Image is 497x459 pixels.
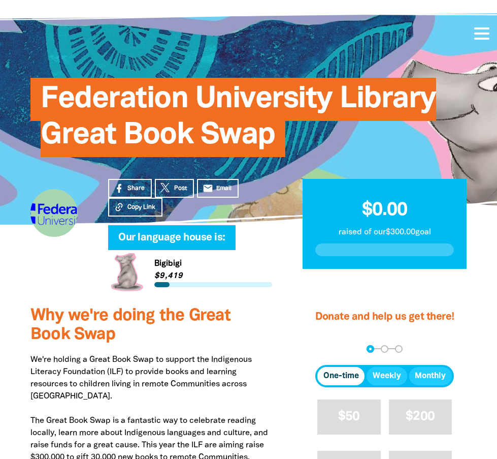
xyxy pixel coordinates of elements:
[406,411,435,422] span: $200
[367,367,407,385] button: Weekly
[174,184,187,193] span: Post
[203,183,213,194] i: email
[415,370,446,382] span: Monthly
[127,203,155,212] span: Copy Link
[317,400,380,435] button: $50
[373,370,401,382] span: Weekly
[409,367,452,385] button: Monthly
[315,312,454,322] span: Donate and help us get there!
[323,370,359,382] span: One-time
[362,202,407,219] span: $0.00
[108,239,272,245] h6: My Team
[338,411,360,422] span: $50
[315,365,454,387] div: Donation frequency
[381,345,388,353] button: Navigate to step 2 of 3 to enter your details
[41,85,436,157] span: Federation University Library Great Book Swap
[389,400,452,435] button: $200
[155,179,194,198] a: Post
[367,345,374,353] button: Navigate to step 1 of 3 to enter your donation amount
[197,179,239,198] a: emailEmail
[216,184,231,193] span: Email
[118,233,225,250] span: Our language house is:
[127,184,145,193] span: Share
[317,367,365,385] button: One-time
[108,198,162,217] button: Copy Link
[108,179,152,198] a: Share
[395,345,403,353] button: Navigate to step 3 of 3 to enter your payment details
[315,226,454,238] p: raised of our $300.00 goal
[30,308,230,342] span: Why we're doing the Great Book Swap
